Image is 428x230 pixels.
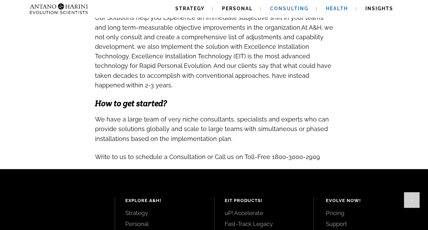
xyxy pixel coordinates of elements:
[125,220,204,228] a: Personal
[365,6,393,11] span: Insights
[225,197,303,204] h4: EIT Products!
[95,98,167,109] span: How to get started?
[95,24,333,89] span: At A&H, we not only consult and create a comprehensive list of adjustments and capability develop...
[125,197,204,204] h4: Explore A&H!
[175,6,205,11] span: Strategy
[222,6,253,11] span: Personal
[326,197,413,204] h4: Evolve Now!
[225,220,303,228] a: Fast-Track Legacy
[95,116,329,142] span: We have a large team of very niche consultants, specialists and experts who can provide solutions...
[125,209,204,217] a: Strategy
[326,6,348,11] span: Health
[270,6,308,11] span: Consulting
[95,153,320,160] span: Write to us to schedule a Consultation or Call us on Toll-Free 1800-3000-2909
[326,220,413,228] a: Support
[225,209,303,217] a: uP! Accelerate
[326,209,413,217] a: Pricing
